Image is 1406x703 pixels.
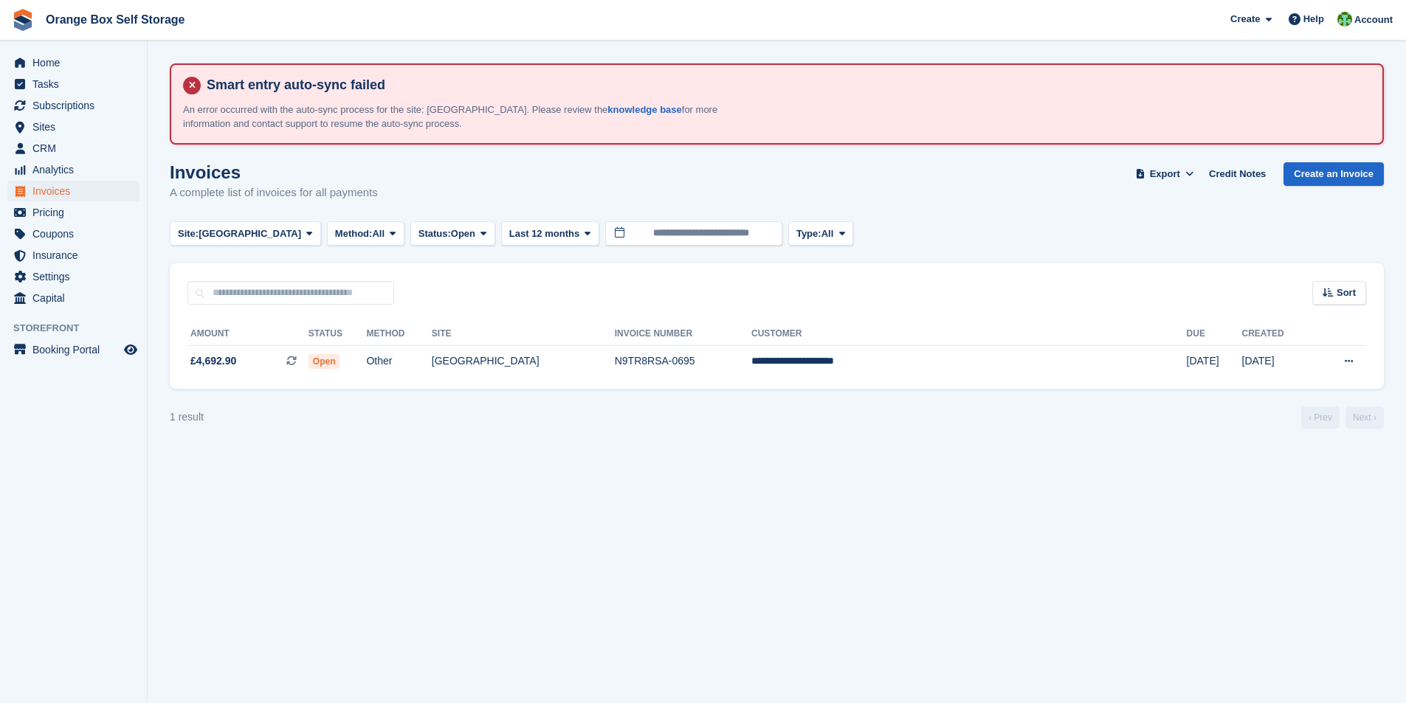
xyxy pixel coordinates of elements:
[7,288,139,308] a: menu
[615,322,751,346] th: Invoice Number
[1242,322,1314,346] th: Created
[201,77,1371,94] h4: Smart entry auto-sync failed
[451,226,475,241] span: Open
[366,322,431,346] th: Method
[501,221,599,246] button: Last 12 months
[366,346,431,377] td: Other
[32,159,121,180] span: Analytics
[32,181,121,201] span: Invoices
[1345,406,1384,429] a: Next
[1337,12,1352,27] img: Binder Bhardwaj
[432,346,615,377] td: [GEOGRAPHIC_DATA]
[32,266,121,287] span: Settings
[7,266,139,287] a: menu
[410,221,495,246] button: Status: Open
[7,138,139,159] a: menu
[170,184,378,201] p: A complete list of invoices for all payments
[1283,162,1384,187] a: Create an Invoice
[1303,12,1324,27] span: Help
[7,202,139,223] a: menu
[1132,162,1197,187] button: Export
[796,226,821,241] span: Type:
[309,354,340,369] span: Open
[821,226,834,241] span: All
[751,322,1187,346] th: Customer
[32,95,121,116] span: Subscriptions
[32,224,121,244] span: Coupons
[309,322,367,346] th: Status
[327,221,404,246] button: Method: All
[7,117,139,137] a: menu
[190,353,236,369] span: £4,692.90
[32,74,121,94] span: Tasks
[170,409,204,425] div: 1 result
[32,138,121,159] span: CRM
[1230,12,1260,27] span: Create
[1298,406,1387,429] nav: Page
[32,339,121,360] span: Booking Portal
[1354,13,1393,27] span: Account
[1150,167,1180,181] span: Export
[335,226,373,241] span: Method:
[170,162,378,182] h1: Invoices
[170,221,321,246] button: Site: [GEOGRAPHIC_DATA]
[183,103,737,131] p: An error occurred with the auto-sync process for the site: [GEOGRAPHIC_DATA]. Please review the f...
[7,52,139,73] a: menu
[12,9,34,31] img: stora-icon-8386f47178a22dfd0bd8f6a31ec36ba5ce8667c1dd55bd0f319d3a0aa187defe.svg
[607,104,681,115] a: knowledge base
[13,321,147,336] span: Storefront
[1187,322,1242,346] th: Due
[1203,162,1272,187] a: Credit Notes
[178,226,199,241] span: Site:
[187,322,309,346] th: Amount
[7,339,139,360] a: menu
[1187,346,1242,377] td: [DATE]
[1242,346,1314,377] td: [DATE]
[32,202,121,223] span: Pricing
[509,226,579,241] span: Last 12 months
[32,288,121,308] span: Capital
[32,52,121,73] span: Home
[32,117,121,137] span: Sites
[7,74,139,94] a: menu
[7,181,139,201] a: menu
[788,221,853,246] button: Type: All
[418,226,451,241] span: Status:
[432,322,615,346] th: Site
[615,346,751,377] td: N9TR8RSA-0695
[40,7,191,32] a: Orange Box Self Storage
[32,245,121,266] span: Insurance
[1301,406,1340,429] a: Previous
[7,245,139,266] a: menu
[7,159,139,180] a: menu
[1337,285,1356,300] span: Sort
[122,341,139,359] a: Preview store
[199,226,301,241] span: [GEOGRAPHIC_DATA]
[7,224,139,244] a: menu
[7,95,139,116] a: menu
[372,226,385,241] span: All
